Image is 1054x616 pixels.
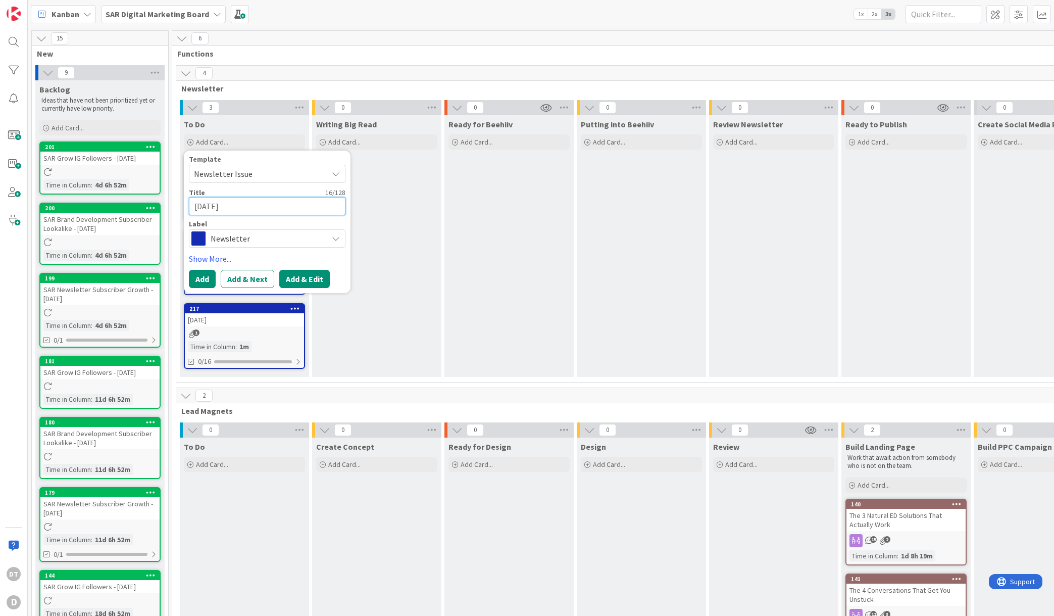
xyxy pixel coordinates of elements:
[870,536,877,543] span: 15
[185,304,304,326] div: 217[DATE]
[334,424,352,436] span: 0
[7,7,21,21] img: Visit kanbanzone.com
[40,204,160,235] div: 200SAR Brand Development Subscriber Lookalike - [DATE]
[846,500,966,509] div: 140
[990,460,1022,469] span: Add Card...
[43,320,91,331] div: Time in Column
[54,335,63,346] span: 0/1
[7,595,21,609] div: D
[581,119,654,129] span: Putting into Beehiiv
[91,320,92,331] span: :
[461,137,493,147] span: Add Card...
[58,67,75,79] span: 9
[221,270,274,288] button: Add & Next
[43,534,91,545] div: Time in Column
[845,119,907,129] span: Ready to Publish
[7,567,21,581] div: DT
[40,366,160,379] div: SAR Grow IG Followers - [DATE]
[40,427,160,449] div: SAR Brand Development Subscriber Lookalike - [DATE]
[189,305,304,312] div: 217
[45,572,160,579] div: 144
[40,143,160,152] div: 201
[599,424,616,436] span: 0
[854,9,868,19] span: 1x
[40,283,160,305] div: SAR Newsletter Subscriber Growth - [DATE]
[40,274,160,305] div: 199SAR Newsletter Subscriber Growth - [DATE]
[884,536,890,543] span: 2
[189,197,345,215] textarea: [DATE]
[40,571,160,593] div: 144SAR Grow IG Followers - [DATE]
[45,419,160,426] div: 180
[208,188,345,197] div: 16 / 128
[37,49,156,59] span: New
[184,442,205,452] span: To Do
[52,8,79,20] span: Kanban
[43,250,91,261] div: Time in Column
[851,576,966,583] div: 141
[448,119,513,129] span: Ready for Beehiiv
[868,9,881,19] span: 2x
[184,119,205,129] span: To Do
[851,501,966,508] div: 140
[194,167,320,180] span: Newsletter Issue
[996,102,1013,114] span: 0
[328,137,361,147] span: Add Card...
[858,137,890,147] span: Add Card...
[52,123,84,132] span: Add Card...
[196,137,228,147] span: Add Card...
[191,32,209,44] span: 6
[196,460,228,469] span: Add Card...
[40,204,160,213] div: 200
[40,488,160,497] div: 179
[996,424,1013,436] span: 0
[328,460,361,469] span: Add Card...
[40,357,160,366] div: 181
[185,313,304,326] div: [DATE]
[461,460,493,469] span: Add Card...
[898,550,935,561] div: 1d 8h 19m
[193,329,199,336] span: 1
[185,304,304,313] div: 217
[202,424,219,436] span: 0
[45,275,160,282] div: 199
[189,270,216,288] button: Add
[45,205,160,212] div: 200
[189,220,207,227] span: Label
[978,442,1052,452] span: Build PPC Campaign
[864,102,881,114] span: 0
[91,464,92,475] span: :
[847,453,957,470] span: Work that await action from somebody who is not on the team.
[195,67,213,79] span: 4
[897,550,898,561] span: :
[91,534,92,545] span: :
[846,500,966,531] div: 140The 3 Natural ED Solutions That Actually Work
[40,143,160,165] div: 201SAR Grow IG Followers - [DATE]
[91,394,92,405] span: :
[725,460,758,469] span: Add Card...
[195,390,213,402] span: 2
[316,442,374,452] span: Create Concept
[40,213,160,235] div: SAR Brand Development Subscriber Lookalike - [DATE]
[43,179,91,191] div: Time in Column
[864,424,881,436] span: 2
[40,418,160,449] div: 180SAR Brand Development Subscriber Lookalike - [DATE]
[593,137,625,147] span: Add Card...
[198,356,211,367] span: 0/16
[846,575,966,606] div: 141The 4 Conversations That Get You Unstuck
[279,270,330,288] button: Add & Edit
[188,341,235,352] div: Time in Column
[237,341,252,352] div: 1m
[713,119,783,129] span: Review Newsletter
[189,156,221,163] span: Template
[45,489,160,496] div: 179
[91,179,92,191] span: :
[725,137,758,147] span: Add Card...
[731,102,748,114] span: 0
[731,424,748,436] span: 0
[990,137,1022,147] span: Add Card...
[211,231,323,246] span: Newsletter
[713,442,739,452] span: Review
[599,102,616,114] span: 0
[54,549,63,560] span: 0/1
[849,550,897,561] div: Time in Column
